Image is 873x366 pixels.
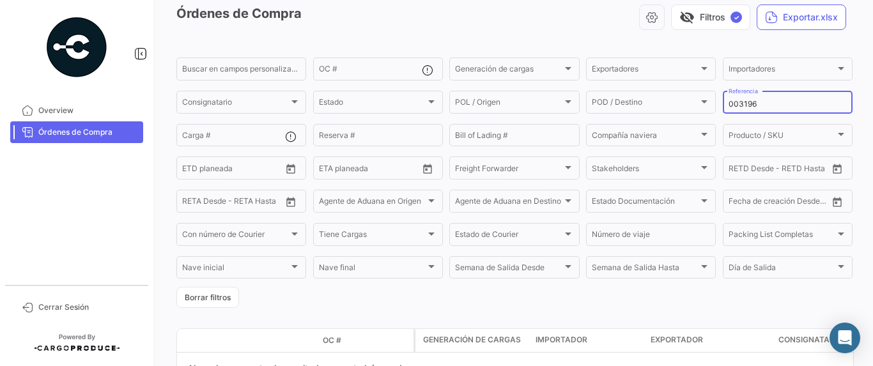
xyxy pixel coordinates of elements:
input: Desde [729,199,752,208]
input: Desde [729,165,752,174]
span: Estado Documentación [592,199,699,208]
span: Órdenes de Compra [38,126,138,138]
span: Semana de Salida Hasta [592,265,699,274]
span: Estado de Courier [455,232,562,241]
datatable-header-cell: OC # [318,330,413,351]
button: visibility_offFiltros✓ [671,4,750,30]
input: Desde [182,165,205,174]
span: Overview [38,105,138,116]
img: powered-by.png [45,15,109,79]
span: POD / Destino [592,100,699,109]
input: Hasta [761,165,808,174]
span: Día de Salida [729,265,835,274]
span: Consignatario [182,100,289,109]
button: Open calendar [828,159,847,178]
span: Importadores [729,66,835,75]
datatable-header-cell: Importador [530,329,645,352]
span: Con número de Courier [182,232,289,241]
a: Overview [10,100,143,121]
datatable-header-cell: Modo de Transporte [203,335,235,346]
input: Hasta [761,199,808,208]
h3: Órdenes de Compra [176,4,312,23]
span: ✓ [730,11,742,23]
input: Desde [319,165,342,174]
span: visibility_off [679,10,695,25]
datatable-header-cell: Generación de cargas [415,329,530,352]
span: Cerrar Sesión [38,301,138,313]
span: Nave inicial [182,265,289,274]
span: POL / Origen [455,100,562,109]
datatable-header-cell: Exportador [645,329,773,352]
span: Nave final [319,265,426,274]
span: Semana de Salida Desde [455,265,562,274]
span: Estado [319,100,426,109]
button: Borrar filtros [176,287,239,308]
input: Hasta [214,199,261,208]
button: Open calendar [828,192,847,211]
button: Open calendar [418,159,437,178]
button: Exportar.xlsx [757,4,846,30]
span: Producto / SKU [729,133,835,142]
input: Desde [182,199,205,208]
button: Open calendar [281,192,300,211]
span: Generación de cargas [455,66,562,75]
span: Agente de Aduana en Origen [319,199,426,208]
div: Abrir Intercom Messenger [830,323,860,353]
a: Órdenes de Compra [10,121,143,143]
span: Tiene Cargas [319,232,426,241]
input: Hasta [351,165,398,174]
span: Consignatario [778,334,842,346]
span: Exportador [651,334,703,346]
span: OC # [323,335,341,346]
datatable-header-cell: Estado Doc. [235,335,318,346]
button: Open calendar [281,159,300,178]
span: Freight Forwarder [455,165,562,174]
span: Generación de cargas [423,334,521,346]
input: Hasta [214,165,261,174]
span: Importador [536,334,587,346]
span: Agente de Aduana en Destino [455,199,562,208]
span: Packing List Completas [729,232,835,241]
span: Stakeholders [592,165,699,174]
span: Compañía naviera [592,133,699,142]
span: Exportadores [592,66,699,75]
